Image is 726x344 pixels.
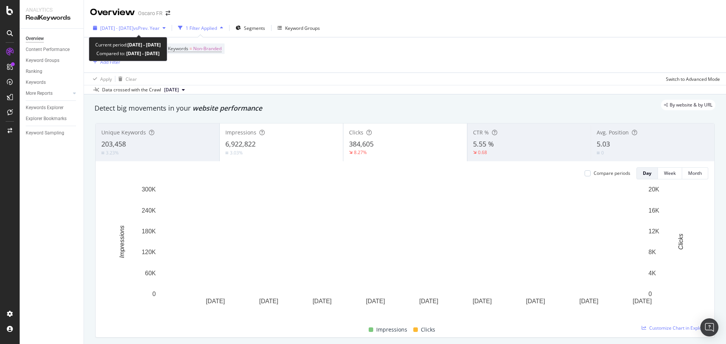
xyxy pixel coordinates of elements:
div: Current period: [95,40,161,49]
a: Overview [26,35,78,43]
div: legacy label [661,100,715,110]
text: [DATE] [313,298,332,304]
button: Month [682,167,708,179]
div: 3.03% [230,150,243,156]
div: Overview [90,6,135,19]
div: 0 [601,150,604,156]
div: Data crossed with the Crawl [102,86,161,93]
div: Keyword Groups [26,57,59,65]
text: [DATE] [579,298,598,304]
span: 5.03 [597,139,610,148]
button: Switch to Advanced Mode [663,73,720,85]
text: [DATE] [473,298,492,304]
a: Explorer Bookmarks [26,115,78,123]
div: Keywords [26,79,46,86]
span: Customize Chart in Explorer [649,325,708,331]
img: Equal [101,152,104,154]
div: Clear [126,76,137,82]
div: 8.27% [354,149,367,156]
div: Add Filter [100,59,120,65]
text: 300K [142,186,156,193]
span: Impressions [376,325,407,334]
button: Segments [233,22,268,34]
div: Keyword Groups [285,25,320,31]
text: 0 [152,291,156,297]
div: Overview [26,35,44,43]
text: 4K [648,270,656,276]
div: Compare periods [594,170,630,176]
text: 16K [648,207,659,213]
text: 20K [648,186,659,193]
text: 8K [648,249,656,255]
button: Add Filter [90,57,120,66]
a: Customize Chart in Explorer [642,325,708,331]
span: Unique Keywords [101,129,146,136]
button: Week [658,167,682,179]
a: Ranking [26,68,78,76]
div: Week [664,170,676,176]
text: 120K [142,249,156,255]
span: Clicks [421,325,435,334]
button: Day [636,167,658,179]
span: vs Prev. Year [133,25,160,31]
div: Apply [100,76,112,82]
text: [DATE] [633,298,652,304]
span: Avg. Position [597,129,629,136]
div: 0.68 [478,149,487,156]
div: Month [688,170,702,176]
div: More Reports [26,89,53,97]
span: 5.55 % [473,139,494,148]
div: Content Performance [26,46,70,54]
text: 0 [648,291,652,297]
svg: A chart. [102,185,703,316]
a: Content Performance [26,46,78,54]
span: Segments [244,25,265,31]
text: [DATE] [259,298,278,304]
span: 203,458 [101,139,126,148]
span: By website & by URL [670,103,712,107]
div: Keyword Sampling [26,129,64,137]
a: Keyword Sampling [26,129,78,137]
div: RealKeywords [26,14,78,22]
img: Equal [597,152,600,154]
div: arrow-right-arrow-left [166,11,170,16]
span: 384,605 [349,139,374,148]
text: [DATE] [419,298,438,304]
span: 6,922,822 [225,139,256,148]
div: Compared to: [96,49,160,58]
text: [DATE] [366,298,385,304]
span: [DATE] - [DATE] [100,25,133,31]
a: Keywords Explorer [26,104,78,112]
div: Explorer Bookmarks [26,115,67,123]
button: [DATE] - [DATE]vsPrev. Year [90,22,169,34]
span: 2025 Jan. 27th [164,86,179,93]
a: Keywords [26,79,78,86]
span: = [189,45,192,52]
text: 180K [142,228,156,234]
span: CTR % [473,129,489,136]
text: Clicks [678,234,684,250]
b: [DATE] - [DATE] [127,42,161,48]
text: 12K [648,228,659,234]
button: [DATE] [161,85,188,94]
button: Keyword Groups [275,22,323,34]
div: Oscaro FR [138,9,163,17]
text: Impressions [119,225,125,258]
button: Apply [90,73,112,85]
div: Switch to Advanced Mode [666,76,720,82]
span: Keywords [168,45,188,52]
text: 240K [142,207,156,213]
b: [DATE] - [DATE] [125,50,160,57]
div: 3.23% [106,150,119,156]
span: Impressions [225,129,256,136]
div: Open Intercom Messenger [700,318,718,336]
a: Keyword Groups [26,57,78,65]
button: Clear [115,73,137,85]
div: Analytics [26,6,78,14]
div: Keywords Explorer [26,104,64,112]
text: [DATE] [206,298,225,304]
a: More Reports [26,89,71,97]
div: 1 Filter Applied [186,25,217,31]
span: Clicks [349,129,363,136]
